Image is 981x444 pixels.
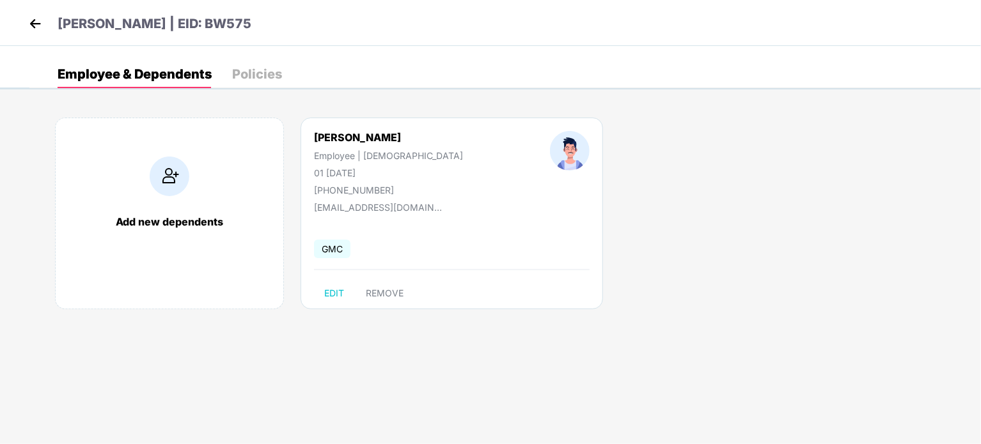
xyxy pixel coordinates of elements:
[314,150,463,161] div: Employee | [DEMOGRAPHIC_DATA]
[324,288,344,298] span: EDIT
[314,202,442,213] div: [EMAIL_ADDRESS][DOMAIN_NAME]
[356,283,414,303] button: REMOVE
[314,240,350,258] span: GMC
[550,131,590,171] img: profileImage
[314,185,463,195] div: [PHONE_NUMBER]
[314,131,463,144] div: [PERSON_NAME]
[26,14,45,33] img: back
[150,157,189,196] img: addIcon
[232,68,282,80] div: Policies
[68,215,271,228] div: Add new dependents
[58,68,212,80] div: Employee & Dependents
[366,288,404,298] span: REMOVE
[314,167,463,178] div: 01 [DATE]
[314,283,354,303] button: EDIT
[58,14,251,34] p: [PERSON_NAME] | EID: BW575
